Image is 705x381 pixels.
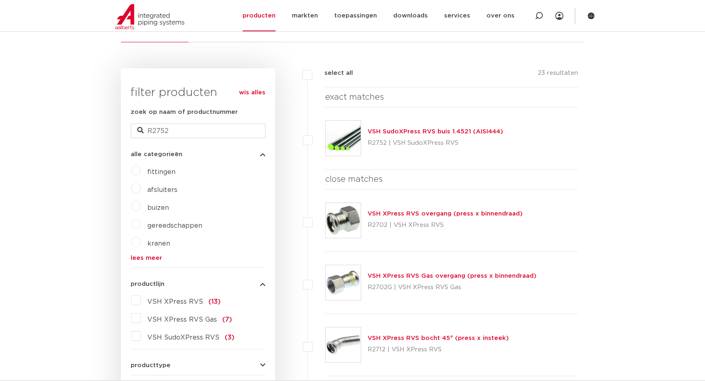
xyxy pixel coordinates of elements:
p: R2752 | VSH SudoXPress RVS [368,137,503,150]
h3: filter producten [131,85,265,101]
img: Thumbnail for VSH XPress RVS bocht 45° (press x insteek) [326,327,361,362]
a: buizen [147,205,169,211]
span: VSH SudoXPress RVS [147,334,219,341]
span: (7) [222,316,232,323]
a: lees meer [131,255,265,261]
span: productlijn [131,281,164,287]
label: select all [312,68,353,78]
a: nieuws (0) [265,24,299,42]
input: zoeken [131,124,265,138]
a: VSH XPress RVS Gas overgang (press x binnendraad) [368,273,536,279]
p: R2712 | VSH XPress RVS [368,343,509,356]
button: productlijn [131,281,265,287]
h4: close matches [325,173,578,186]
span: producttype [131,362,171,368]
a: VSH XPress RVS bocht 45° (press x insteek) [368,335,509,341]
p: 23 resultaten [538,68,578,81]
span: (3) [225,334,234,341]
a: fittingen [147,169,175,175]
span: alle categorieën [131,151,182,157]
a: kranen [147,240,170,247]
span: VSH XPress RVS [147,298,203,305]
p: R2702G | VSH XPress RVS Gas [368,281,536,294]
a: downloads (0) [312,24,359,42]
img: Thumbnail for VSH SudoXPress RVS buis 1.4521 (AISI444) [326,121,361,156]
h4: exact matches [325,91,578,104]
a: afsluiters [147,187,177,193]
a: wis alles [239,88,265,98]
img: Thumbnail for VSH XPress RVS Gas overgang (press x binnendraad) [326,265,361,300]
img: Thumbnail for VSH XPress RVS overgang (press x binnendraad) [326,203,361,238]
a: VSH XPress RVS overgang (press x binnendraad) [368,211,523,217]
p: R2702 | VSH XPress RVS [368,219,523,232]
a: producten (197) [201,24,252,42]
a: VSH SudoXPress RVS buis 1.4521 (AISI444) [368,128,503,135]
a: productgroepen (23) [121,24,188,42]
button: alle categorieën [131,151,265,157]
a: gereedschappen [147,222,202,229]
span: (13) [208,298,221,305]
button: producttype [131,362,265,368]
label: zoek op naam of productnummer [131,107,238,117]
span: VSH XPress RVS Gas [147,316,217,323]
